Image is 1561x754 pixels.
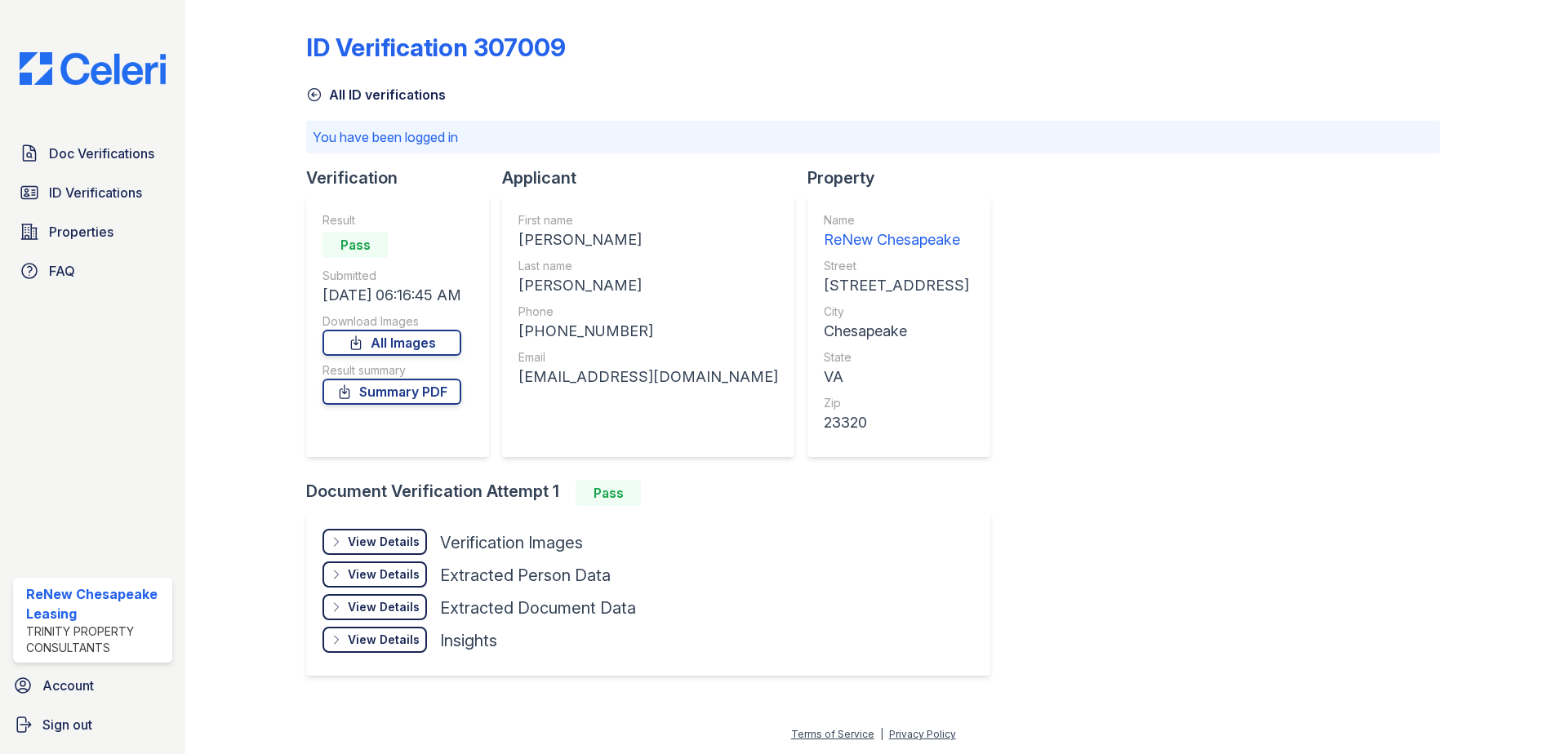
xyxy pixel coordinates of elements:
[306,85,446,104] a: All ID verifications
[322,330,461,356] a: All Images
[13,215,172,248] a: Properties
[518,212,778,228] div: First name
[322,232,388,258] div: Pass
[306,166,502,189] div: Verification
[49,261,75,281] span: FAQ
[322,212,461,228] div: Result
[322,284,461,307] div: [DATE] 06:16:45 AM
[440,564,611,587] div: Extracted Person Data
[13,137,172,170] a: Doc Verifications
[824,212,969,228] div: Name
[13,176,172,209] a: ID Verifications
[824,320,969,343] div: Chesapeake
[518,304,778,320] div: Phone
[42,715,92,734] span: Sign out
[824,304,969,320] div: City
[440,597,636,619] div: Extracted Document Data
[791,728,874,740] a: Terms of Service
[518,349,778,366] div: Email
[7,669,179,702] a: Account
[322,268,461,284] div: Submitted
[824,395,969,411] div: Zip
[518,320,778,343] div: [PHONE_NUMBER]
[576,480,641,506] div: Pass
[440,629,497,652] div: Insights
[306,33,566,62] div: ID Verification 307009
[348,534,420,550] div: View Details
[26,584,166,623] div: ReNew Chesapeake Leasing
[348,599,420,615] div: View Details
[26,623,166,656] div: Trinity Property Consultants
[313,127,1434,147] p: You have been logged in
[322,362,461,379] div: Result summary
[824,366,969,388] div: VA
[824,228,969,251] div: ReNew Chesapeake
[889,728,956,740] a: Privacy Policy
[322,379,461,405] a: Summary PDF
[440,531,583,554] div: Verification Images
[13,255,172,287] a: FAQ
[7,52,179,85] img: CE_Logo_Blue-a8612792a0a2168367f1c8372b55b34899dd931a85d93a1a3d3e32e68fde9ad4.png
[42,676,94,695] span: Account
[348,566,420,583] div: View Details
[824,258,969,274] div: Street
[518,274,778,297] div: [PERSON_NAME]
[824,349,969,366] div: State
[7,708,179,741] a: Sign out
[306,480,1003,506] div: Document Verification Attempt 1
[502,166,807,189] div: Applicant
[348,632,420,648] div: View Details
[880,728,883,740] div: |
[518,258,778,274] div: Last name
[824,274,969,297] div: [STREET_ADDRESS]
[518,228,778,251] div: [PERSON_NAME]
[807,166,1003,189] div: Property
[518,366,778,388] div: [EMAIL_ADDRESS][DOMAIN_NAME]
[824,212,969,251] a: Name ReNew Chesapeake
[49,222,113,242] span: Properties
[824,411,969,434] div: 23320
[49,144,154,163] span: Doc Verifications
[49,183,142,202] span: ID Verifications
[322,313,461,330] div: Download Images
